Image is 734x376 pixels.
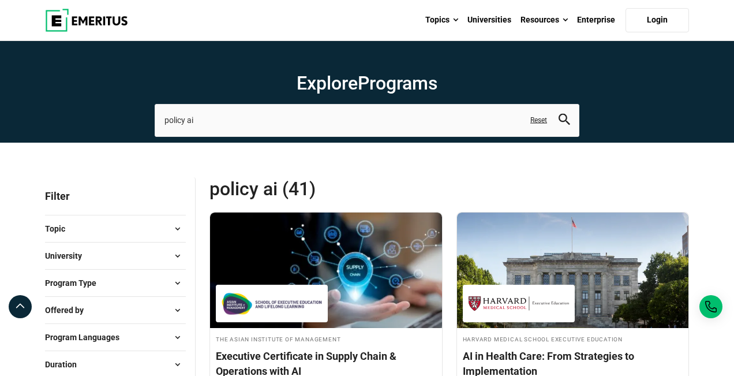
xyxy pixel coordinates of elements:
[45,177,186,215] p: Filter
[45,301,186,319] button: Offered by
[559,114,570,127] button: search
[222,291,322,317] img: The Asian Institute of Management
[210,213,442,328] img: Executive Certificate in Supply Chain & Operations with AI | Online Supply Chain and Operations C...
[45,222,74,235] span: Topic
[45,247,186,265] button: University
[209,177,450,200] span: policy ai (41)
[530,116,547,125] a: Reset search
[45,358,86,371] span: Duration
[45,220,186,237] button: Topic
[45,304,93,317] span: Offered by
[559,117,570,128] a: search
[155,72,579,95] h1: Explore
[469,291,569,317] img: Harvard Medical School Executive Education
[45,329,186,346] button: Program Languages
[155,104,579,136] input: search-page
[45,331,129,344] span: Program Languages
[358,72,437,94] span: Programs
[463,334,683,344] h4: Harvard Medical School Executive Education
[457,213,689,328] img: AI in Health Care: From Strategies to Implementation | Online Healthcare Course
[45,274,186,292] button: Program Type
[45,277,106,289] span: Program Type
[216,334,436,344] h4: The Asian Institute of Management
[45,250,91,262] span: University
[45,356,186,373] button: Duration
[626,8,689,32] a: Login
